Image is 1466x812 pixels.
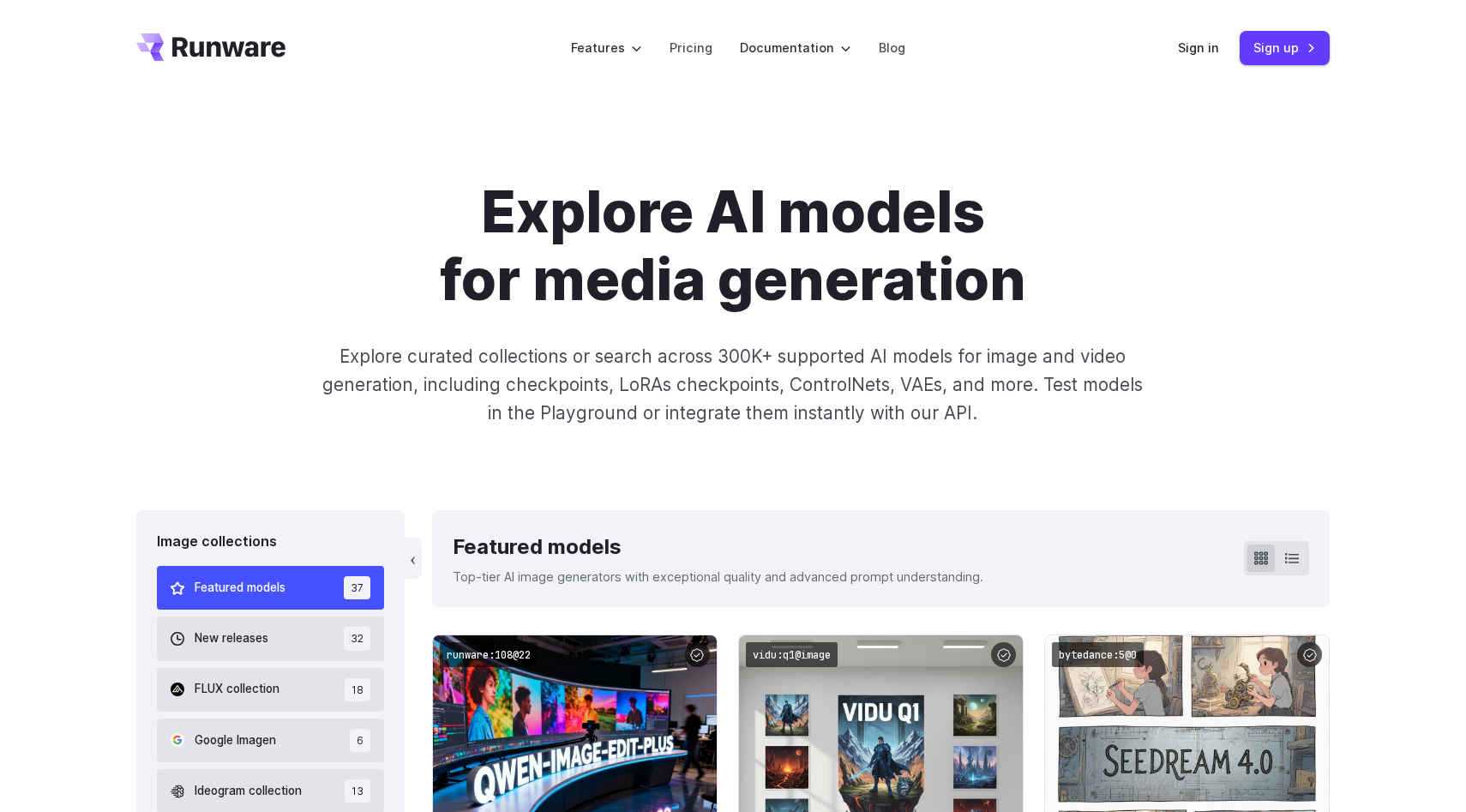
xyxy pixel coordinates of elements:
[157,617,384,660] button: New releases 32
[344,576,370,599] span: 37
[571,38,642,57] label: Features
[157,719,384,762] button: Google Imagen 6
[440,642,538,667] code: runware:108@22
[879,38,905,57] a: Blog
[157,566,384,610] button: Featured models 37
[195,680,279,699] span: FLUX collection
[453,531,983,563] div: Featured models
[1240,31,1330,64] a: Sign up
[453,567,983,586] p: Top-tier AI image generators with exceptional quality and advanced prompt understanding.
[344,627,370,650] span: 32
[157,668,384,712] button: FLUX collection 18
[157,531,384,553] div: Image collections
[670,38,712,57] a: Pricing
[315,342,1151,428] p: Explore curated collections or search across 300K+ supported AI models for image and video genera...
[195,579,285,598] span: Featured models
[195,782,302,801] span: Ideogram collection
[195,731,276,750] span: Google Imagen
[740,38,851,57] label: Documentation
[405,538,422,579] button: ‹
[136,33,285,61] a: Go to /
[345,779,370,803] span: 13
[746,642,838,667] code: vidu:q1@image
[1052,642,1144,667] code: bytedance:5@0
[1178,38,1219,57] a: Sign in
[345,678,370,701] span: 18
[255,178,1211,315] h1: Explore AI models for media generation
[195,629,268,648] span: New releases
[350,729,370,752] span: 6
